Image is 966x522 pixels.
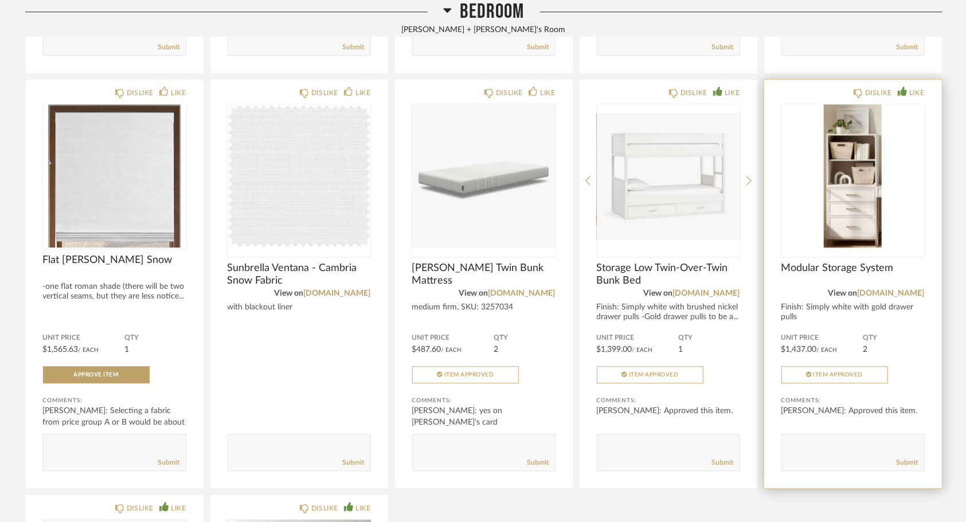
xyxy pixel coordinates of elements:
[228,104,371,248] div: 0
[412,104,556,248] div: 0
[441,347,462,353] span: / Each
[540,87,555,99] div: LIKE
[725,87,740,99] div: LIKE
[597,104,740,248] div: 0
[43,254,186,266] span: Flat [PERSON_NAME] Snow
[781,366,888,383] button: Item Approved
[412,395,556,406] div: Comments:
[43,104,186,248] img: undefined
[781,104,925,248] div: 0
[781,395,925,406] div: Comments:
[828,289,858,297] span: View on
[597,333,679,343] span: Unit Price
[412,303,556,312] div: medium firm, SKU: 3257034
[79,347,99,353] span: / Each
[444,372,494,378] span: Item Approved
[858,289,925,297] a: [DOMAIN_NAME]
[43,405,186,439] div: [PERSON_NAME]: Selecting a fabric from price group A or B would be about 5-1...
[679,333,740,343] span: QTY
[781,262,925,274] span: Modular Storage System
[43,366,150,383] button: Approve Item
[865,87,892,99] div: DISLIKE
[43,282,186,301] div: -one flat roman shade (there will be two vertical seams, but they are less notice...
[311,503,338,514] div: DISLIKE
[712,458,734,468] a: Submit
[897,458,918,468] a: Submit
[679,346,683,354] span: 1
[781,104,925,248] img: undefined
[158,458,180,468] a: Submit
[355,503,370,514] div: LIKE
[814,372,863,378] span: Item Approved
[343,458,365,468] a: Submit
[127,87,154,99] div: DISLIKE
[597,104,740,248] img: undefined
[25,25,942,37] div: [PERSON_NAME] + [PERSON_NAME]'s Room
[275,289,304,297] span: View on
[228,262,371,287] span: Sunbrella Ventana - Cambria Snow Fabric
[412,333,494,343] span: Unit Price
[127,503,154,514] div: DISLIKE
[459,289,488,297] span: View on
[412,405,556,428] div: [PERSON_NAME]: yes on [PERSON_NAME]'s card
[632,347,653,353] span: / Each
[817,347,838,353] span: / Each
[897,42,918,52] a: Submit
[494,333,556,343] span: QTY
[781,346,817,354] span: $1,437.00
[597,366,703,383] button: Item Approved
[629,372,679,378] span: Item Approved
[228,104,371,248] img: undefined
[644,289,673,297] span: View on
[125,346,130,354] span: 1
[171,503,186,514] div: LIKE
[673,289,740,297] a: [DOMAIN_NAME]
[412,366,519,383] button: Item Approved
[680,87,707,99] div: DISLIKE
[863,333,925,343] span: QTY
[527,458,549,468] a: Submit
[228,303,371,312] div: with blackout liner
[412,262,556,287] span: [PERSON_NAME] Twin Bunk Mattress
[494,346,499,354] span: 2
[597,262,740,287] span: Storage Low Twin-Over-Twin Bunk Bed
[412,104,556,248] img: undefined
[712,42,734,52] a: Submit
[343,42,365,52] a: Submit
[43,333,125,343] span: Unit Price
[125,333,186,343] span: QTY
[412,346,441,354] span: $487.60
[171,87,186,99] div: LIKE
[781,405,925,417] div: [PERSON_NAME]: Approved this item.
[311,87,338,99] div: DISLIKE
[781,333,863,343] span: Unit Price
[74,372,119,378] span: Approve Item
[863,346,868,354] span: 2
[43,395,186,406] div: Comments:
[488,289,556,297] a: [DOMAIN_NAME]
[527,42,549,52] a: Submit
[597,405,740,417] div: [PERSON_NAME]: Approved this item.
[355,87,370,99] div: LIKE
[597,346,632,354] span: $1,399.00
[597,303,740,322] div: Finish: Simply white with brushed nickel drawer pulls -Gold drawer pulls to be a...
[597,395,740,406] div: Comments:
[43,346,79,354] span: $1,565.63
[781,303,925,322] div: Finish: Simply white with gold drawer pulls
[909,87,924,99] div: LIKE
[158,42,180,52] a: Submit
[304,289,371,297] a: [DOMAIN_NAME]
[496,87,523,99] div: DISLIKE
